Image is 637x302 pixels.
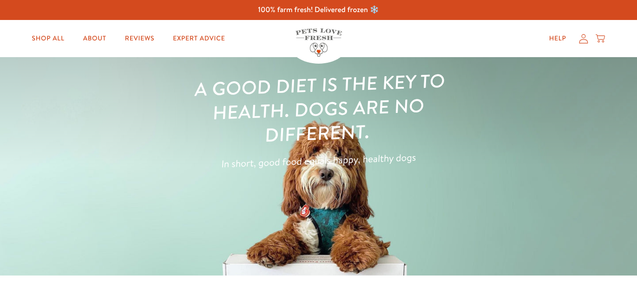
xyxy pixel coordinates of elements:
img: Pets Love Fresh [296,28,342,57]
a: Shop All [25,29,72,48]
a: Help [542,29,574,48]
a: About [76,29,114,48]
a: Reviews [118,29,162,48]
h1: A good diet is the key to health. Dogs are no different. [183,68,454,150]
p: In short, good food equals happy, healthy dogs [184,148,453,174]
a: Expert Advice [165,29,232,48]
